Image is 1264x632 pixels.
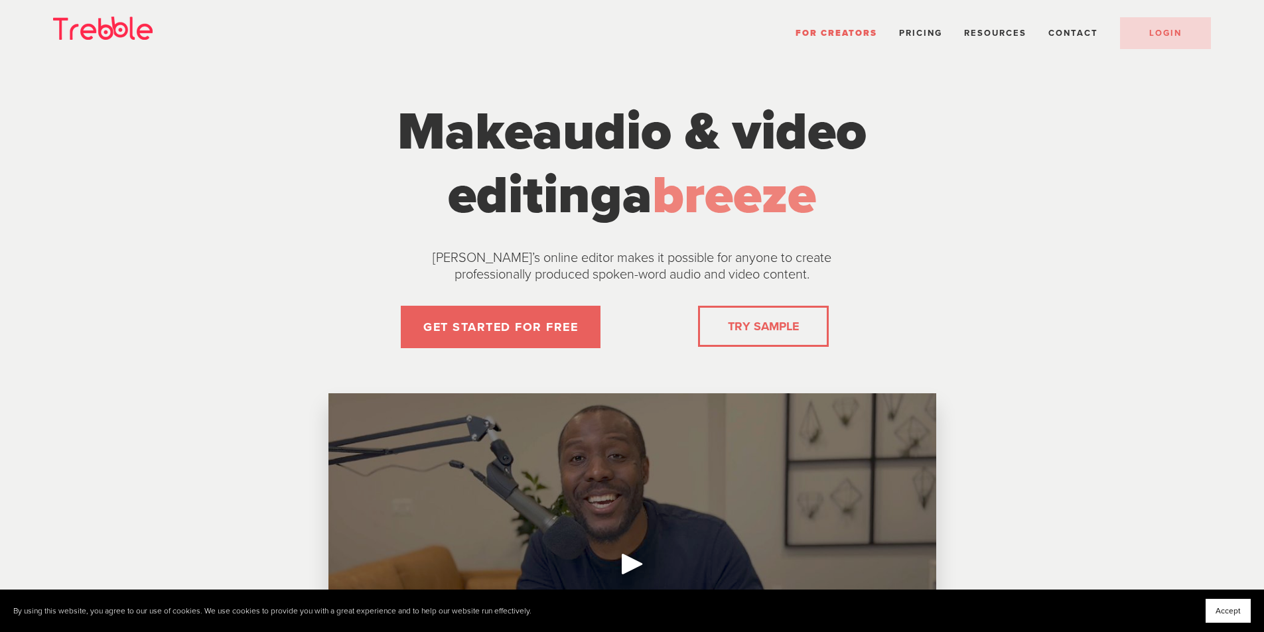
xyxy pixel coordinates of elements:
a: LOGIN [1120,17,1211,49]
a: For Creators [796,28,877,38]
button: Accept [1206,599,1251,623]
div: Play [616,548,648,580]
a: GET STARTED FOR FREE [401,306,600,348]
span: LOGIN [1149,28,1182,38]
span: breeze [652,164,816,227]
a: TRY SAMPLE [723,313,804,340]
h1: Make a [384,100,881,227]
span: editing [448,164,622,227]
span: Resources [964,28,1026,38]
img: Trebble [53,17,153,40]
a: Contact [1048,28,1098,38]
p: [PERSON_NAME]’s online editor makes it possible for anyone to create professionally produced spok... [400,250,865,283]
a: Pricing [899,28,942,38]
p: By using this website, you agree to our use of cookies. We use cookies to provide you with a grea... [13,606,531,616]
span: audio & video [533,100,867,164]
span: Accept [1216,606,1241,615]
